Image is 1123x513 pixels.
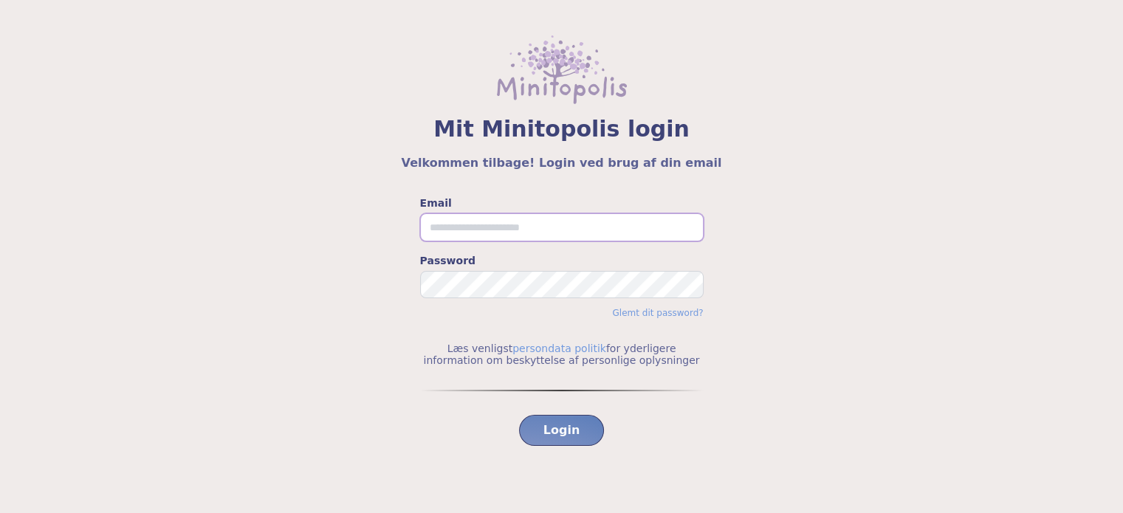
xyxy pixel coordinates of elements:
[420,196,704,210] label: Email
[35,116,1088,142] span: Mit Minitopolis login
[612,308,703,318] a: Glemt dit password?
[420,253,704,268] label: Password
[519,415,605,446] button: Login
[35,154,1088,172] h5: Velkommen tilbage! Login ved brug af din email
[543,421,580,439] span: Login
[512,342,606,354] a: persondata politik
[420,342,704,366] p: Læs venligst for yderligere information om beskyttelse af personlige oplysninger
